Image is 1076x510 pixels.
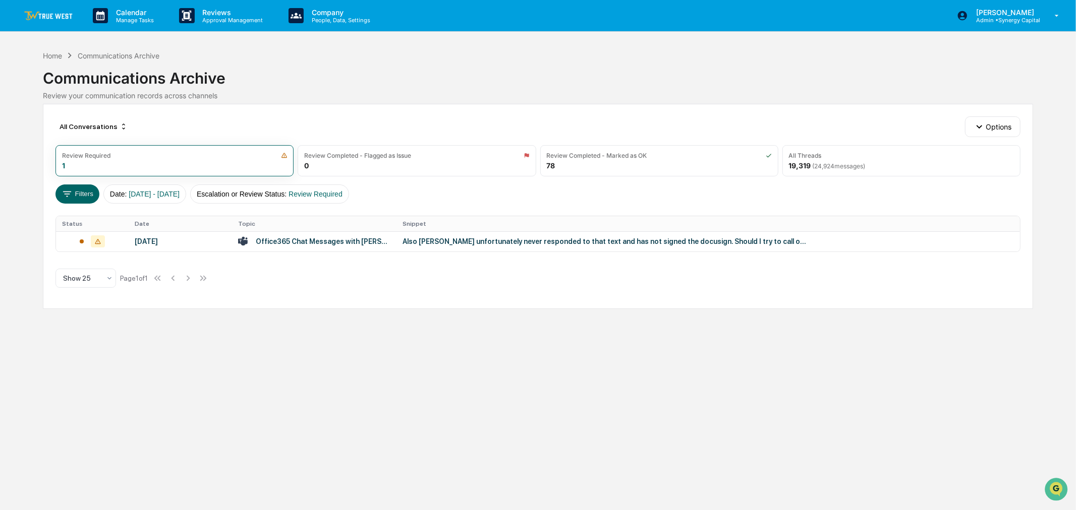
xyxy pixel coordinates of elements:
[31,137,82,145] span: [PERSON_NAME]
[108,8,159,17] p: Calendar
[120,274,148,282] div: Page 1 of 1
[62,161,65,170] div: 1
[968,8,1040,17] p: [PERSON_NAME]
[129,190,180,198] span: [DATE] - [DATE]
[813,162,866,170] span: ( 24,924 messages)
[108,17,159,24] p: Manage Tasks
[195,17,268,24] p: Approval Management
[55,184,99,204] button: Filters
[10,180,18,188] div: 🖐️
[55,118,132,135] div: All Conversations
[69,175,129,193] a: 🗄️Attestations
[156,110,184,122] button: See all
[10,199,18,207] div: 🔎
[304,17,375,24] p: People, Data, Settings
[100,223,122,230] span: Pylon
[71,222,122,230] a: Powered byPylon
[6,194,68,212] a: 🔎Data Lookup
[34,87,128,95] div: We're available if you need us!
[281,152,288,159] img: icon
[304,8,375,17] p: Company
[256,237,390,245] div: Office365 Chat Messages with [PERSON_NAME], [PERSON_NAME] on [DATE]
[10,112,68,120] div: Past conversations
[190,184,349,204] button: Escalation or Review Status:Review Required
[766,152,772,159] img: icon
[232,216,397,231] th: Topic
[195,8,268,17] p: Reviews
[84,137,87,145] span: •
[172,80,184,92] button: Start new chat
[547,152,647,159] div: Review Completed - Marked as OK
[20,138,28,146] img: 1746055101610-c473b297-6a78-478c-a979-82029cc54cd1
[24,11,73,21] img: logo
[34,77,165,87] div: Start new chat
[73,180,81,188] div: 🗄️
[56,216,129,231] th: Status
[1044,477,1071,504] iframe: Open customer support
[304,152,411,159] div: Review Completed - Flagged as Issue
[103,184,186,204] button: Date:[DATE] - [DATE]
[10,21,184,37] p: How can we help?
[789,161,866,170] div: 19,319
[10,77,28,95] img: 1746055101610-c473b297-6a78-478c-a979-82029cc54cd1
[78,51,159,60] div: Communications Archive
[397,216,1020,231] th: Snippet
[129,216,232,231] th: Date
[20,179,65,189] span: Preclearance
[62,152,110,159] div: Review Required
[83,179,125,189] span: Attestations
[789,152,822,159] div: All Threads
[43,91,1033,100] div: Review your communication records across channels
[10,127,26,144] img: Cameron Burns
[43,61,1033,87] div: Communications Archive
[289,190,343,198] span: Review Required
[43,51,62,60] div: Home
[304,161,309,170] div: 0
[135,237,226,245] div: [DATE]
[20,198,64,208] span: Data Lookup
[547,161,555,170] div: 78
[524,152,530,159] img: icon
[403,237,806,245] div: Also [PERSON_NAME] unfortunately never responded to that text and has not signed the docusign. Sh...
[89,137,110,145] span: [DATE]
[968,17,1040,24] p: Admin • Synergy Capital
[6,175,69,193] a: 🖐️Preclearance
[965,116,1020,137] button: Options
